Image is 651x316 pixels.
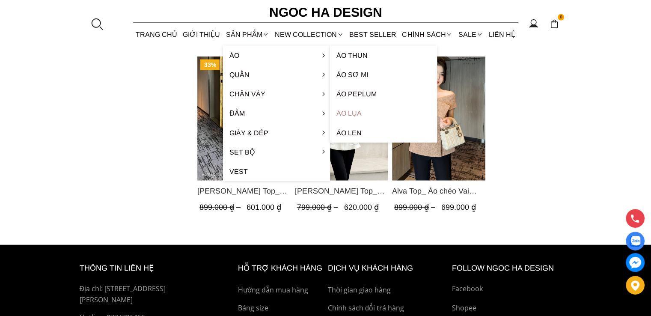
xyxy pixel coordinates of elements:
a: Chính sách đổi trả hàng [328,303,448,314]
a: Link to Amy Top_ Áo Vạt Chéo Đính 3 Cúc Tay Cộc Màu Trắng A934 [197,185,291,197]
span: 601.000 ₫ [247,203,281,212]
a: Display image [626,232,645,250]
a: Product image - Alva Top_ Áo chéo Vai Kèm Đai Màu Be A822 [392,57,485,181]
a: SALE [455,23,486,46]
a: Áo len [330,123,437,143]
a: Link to Alva Top_ Áo chéo Vai Kèm Đai Màu Be A822 [392,185,485,197]
h6: Follow ngoc ha Design [452,262,572,274]
span: 799.000 ₫ [297,203,340,212]
h6: Dịch vụ khách hàng [328,262,448,274]
p: Địa chỉ: [STREET_ADDRESS][PERSON_NAME] [80,283,218,305]
a: Giày & Dép [223,123,330,143]
a: Bảng size [238,303,324,314]
a: Chân váy [223,84,330,104]
span: Alva Top_ Áo chéo Vai Kèm Đai Màu Be A822 [392,185,485,197]
div: Chính sách [399,23,455,46]
a: messenger [626,253,645,272]
span: [PERSON_NAME] Top_ Áo Cổ Tròn Tùng May Gân Nổi Màu Kem A922 [294,185,388,197]
a: BEST SELLER [347,23,399,46]
a: Thời gian giao hàng [328,285,448,296]
span: 899.000 ₫ [199,203,243,212]
a: Áo sơ mi [330,65,437,84]
span: 699.000 ₫ [441,203,476,212]
a: Product image - Amy Top_ Áo Vạt Chéo Đính 3 Cúc Tay Cộc Màu Trắng A934 [197,57,291,181]
a: Áo lụa [330,104,437,123]
a: Áo thun [330,46,437,65]
a: Shopee [452,303,572,314]
span: 620.000 ₫ [344,203,378,212]
a: TRANG CHỦ [133,23,180,46]
div: SẢN PHẨM [223,23,272,46]
a: Link to Ellie Top_ Áo Cổ Tròn Tùng May Gân Nổi Màu Kem A922 [294,185,388,197]
a: Facebook [452,283,572,295]
a: Vest [223,162,330,181]
a: GIỚI THIỆU [180,23,223,46]
a: Quần [223,65,330,84]
span: [PERSON_NAME] Top_ Áo Vạt Chéo Đính 3 Cúc Tay Cộc Màu Trắng A934 [197,185,291,197]
img: Display image [630,236,640,247]
a: Áo Peplum [330,84,437,104]
img: img-CART-ICON-ksit0nf1 [550,19,559,29]
h6: hỗ trợ khách hàng [238,262,324,274]
a: Áo [223,46,330,65]
a: NEW COLLECTION [272,23,346,46]
a: Đầm [223,104,330,123]
a: Set Bộ [223,143,330,162]
h6: thông tin liên hệ [80,262,218,274]
span: 0 [558,14,565,21]
img: Alva Top_ Áo chéo Vai Kèm Đai Màu Be A822 [392,57,485,181]
img: Amy Top_ Áo Vạt Chéo Đính 3 Cúc Tay Cộc Màu Trắng A934 [197,57,291,181]
a: Hướng dẫn mua hàng [238,285,324,296]
a: Ngoc Ha Design [262,2,390,23]
a: LIÊN HỆ [486,23,518,46]
span: 899.000 ₫ [394,203,437,212]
